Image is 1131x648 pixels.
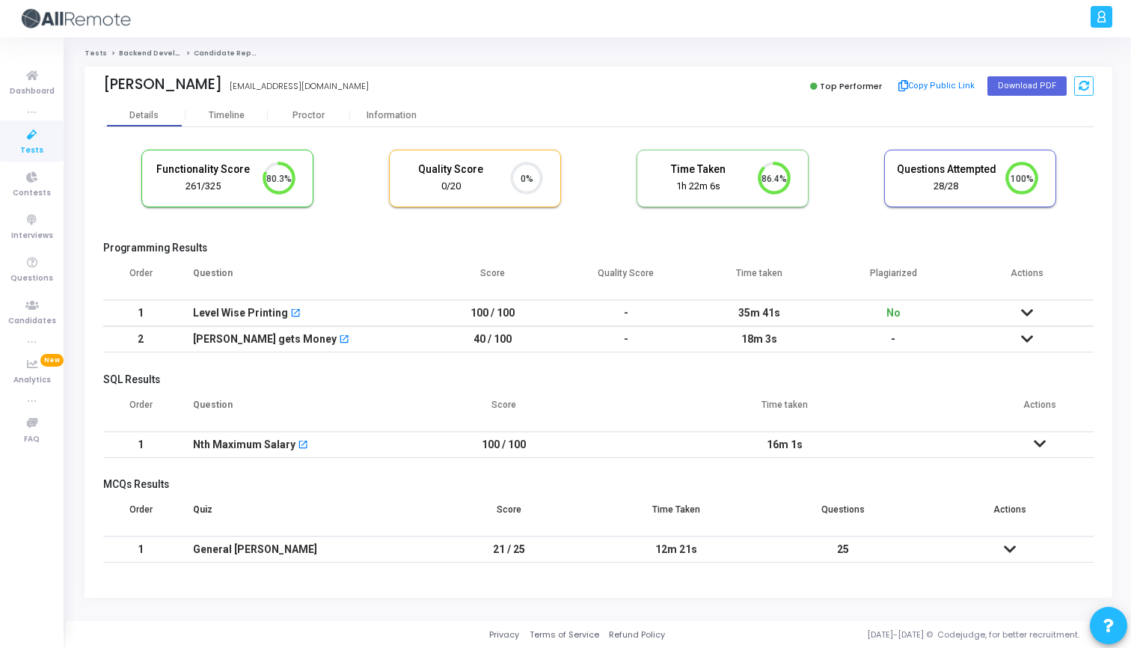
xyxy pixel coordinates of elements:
th: Quiz [178,495,426,537]
div: Details [129,110,159,121]
div: 28/28 [896,180,996,194]
a: Privacy [489,629,519,641]
div: 261/325 [153,180,254,194]
td: 21 / 25 [426,537,592,563]
div: [DATE]-[DATE] © Codejudge, for better recruitment. [665,629,1112,641]
th: Actions [927,495,1094,537]
th: Time taken [693,258,827,300]
div: Proctor [268,110,350,121]
div: General [PERSON_NAME] [193,537,411,562]
h5: Quality Score [401,163,501,176]
span: Dashboard [10,85,55,98]
td: 40 / 100 [426,326,560,352]
span: Analytics [13,374,51,387]
button: Download PDF [987,76,1067,96]
span: No [886,307,901,319]
h5: MCQs Results [103,478,1094,491]
div: [PERSON_NAME] gets Money [193,327,337,352]
h5: Functionality Score [153,163,254,176]
th: Order [103,495,178,537]
span: Questions [10,272,53,285]
mat-icon: open_in_new [298,441,308,451]
th: Order [103,390,178,432]
div: Level Wise Printing [193,301,288,325]
div: Information [350,110,432,121]
span: Candidates [8,315,56,328]
span: Interviews [11,230,53,242]
h5: Programming Results [103,242,1094,254]
div: 12m 21s [607,537,744,562]
div: Nth Maximum Salary [193,432,295,457]
span: New [40,354,64,367]
a: Tests [85,49,107,58]
td: 16m 1s [582,432,986,458]
td: 1 [103,537,178,563]
div: 0/20 [401,180,501,194]
td: 18m 3s [693,326,827,352]
h5: Time Taken [649,163,749,176]
mat-icon: open_in_new [290,309,301,320]
th: Order [103,258,178,300]
span: Candidate Report [194,49,263,58]
th: Actions [987,390,1094,432]
td: 100 / 100 [426,300,560,326]
nav: breadcrumb [85,49,1112,58]
td: 35m 41s [693,300,827,326]
a: Backend Developer (C# & .Net) [119,49,237,58]
th: Plagiarized [827,258,960,300]
th: Questions [760,495,927,537]
button: Copy Public Link [894,75,980,97]
td: 100 / 100 [426,432,582,458]
td: - [560,326,693,352]
th: Question [178,390,426,432]
h5: Questions Attempted [896,163,996,176]
th: Time taken [582,390,986,432]
td: 2 [103,326,178,352]
div: [EMAIL_ADDRESS][DOMAIN_NAME] [230,80,369,93]
td: 25 [760,537,927,563]
td: 1 [103,300,178,326]
span: - [891,333,895,345]
th: Quality Score [560,258,693,300]
a: Terms of Service [530,629,599,641]
th: Score [426,495,592,537]
div: [PERSON_NAME] [103,76,222,93]
div: 1h 22m 6s [649,180,749,194]
mat-icon: open_in_new [339,335,349,346]
a: Refund Policy [609,629,665,641]
span: Tests [20,144,43,157]
td: 1 [103,432,178,458]
div: Timeline [209,110,245,121]
span: Top Performer [820,80,882,92]
th: Actions [960,258,1094,300]
td: - [560,300,693,326]
th: Score [426,390,582,432]
h5: SQL Results [103,373,1094,386]
span: FAQ [24,433,40,446]
th: Time Taken [592,495,759,537]
img: logo [19,4,131,34]
span: Contests [13,187,51,200]
th: Score [426,258,560,300]
th: Question [178,258,426,300]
